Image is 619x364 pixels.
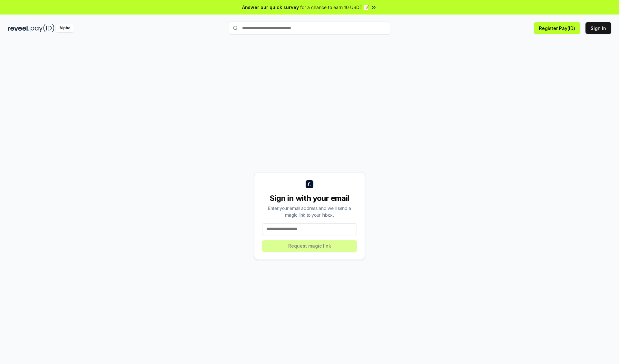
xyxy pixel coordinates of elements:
div: Enter your email address and we’ll send a magic link to your inbox. [262,205,357,218]
button: Register Pay(ID) [534,22,580,34]
span: Answer our quick survey [242,4,299,11]
button: Sign In [585,22,611,34]
div: Alpha [56,24,74,32]
img: reveel_dark [8,24,29,32]
img: pay_id [31,24,54,32]
img: logo_small [306,180,313,188]
div: Sign in with your email [262,193,357,203]
span: for a chance to earn 10 USDT 📝 [300,4,369,11]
